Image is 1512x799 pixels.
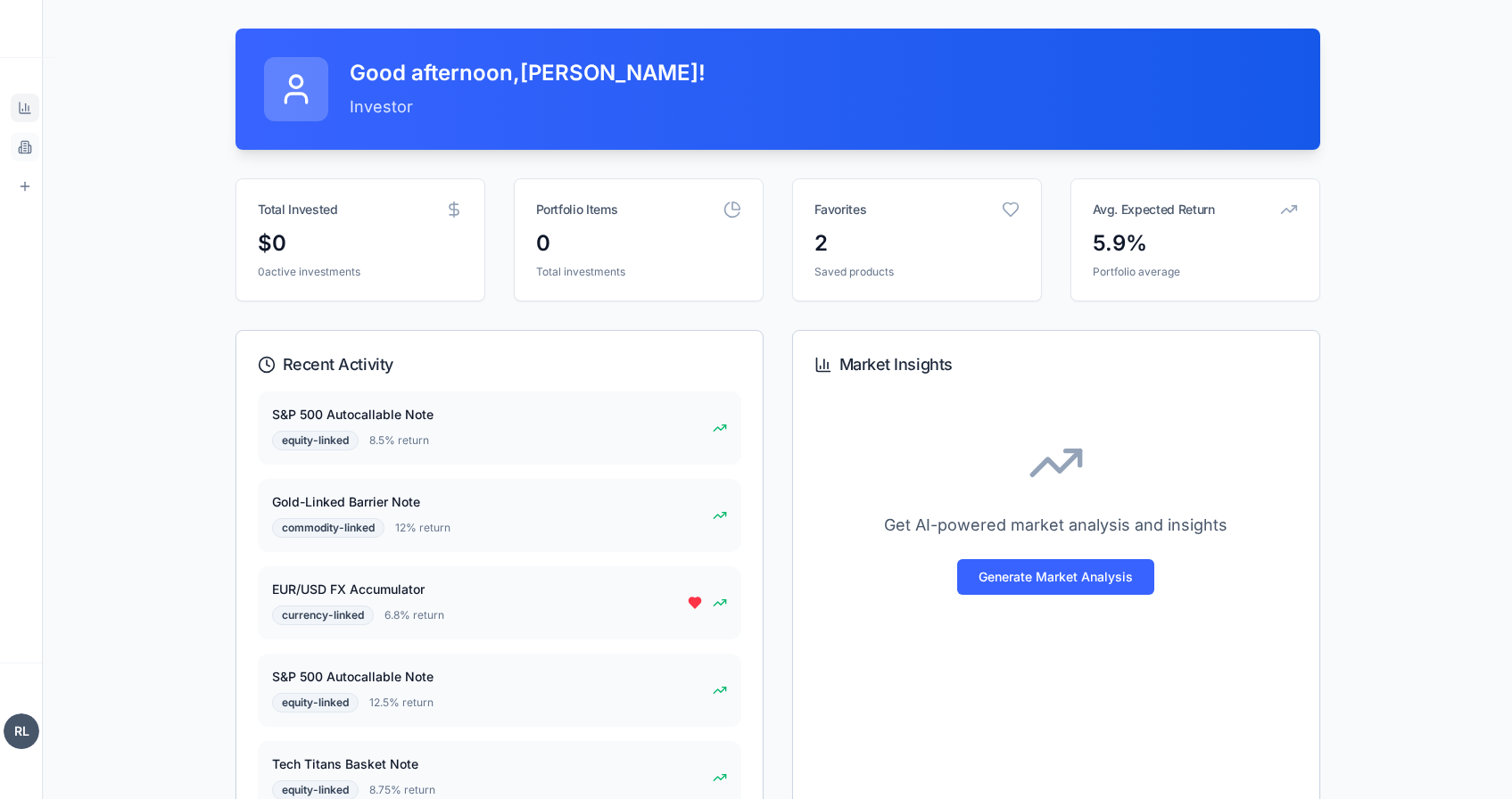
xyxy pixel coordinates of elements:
div: $ 0 [258,229,463,258]
div: commodity-linked [272,518,384,538]
span: 12 % return [395,521,450,535]
div: S&P 500 Autocallable Note [272,668,713,686]
p: Portfolio average [1093,265,1298,279]
span: investor [350,97,413,116]
div: 0 [536,229,741,258]
div: Total Invested [258,201,338,218]
button: RL [4,692,38,770]
span: 8.75 % return [369,783,435,797]
div: Market Insights [814,352,1298,377]
span: 12.5 % return [369,696,434,710]
span: 8.5 % return [369,433,429,448]
div: Tech Titans Basket Note [272,755,713,773]
div: Favorites [814,201,867,218]
p: 0 active investments [258,265,463,279]
span: 6.8 % return [384,608,444,622]
div: equity-linked [272,693,359,713]
div: Gold-Linked Barrier Note [272,493,713,511]
div: Portfolio Items [536,201,618,218]
p: Total investments [536,265,741,279]
div: Avg. Expected Return [1093,201,1215,218]
div: equity-linked [272,431,359,450]
div: S&P 500 Autocallable Note [272,406,713,424]
div: EUR/USD FX Accumulator [272,581,688,598]
button: Generate Market Analysis [957,559,1154,595]
span: RL [4,713,39,749]
div: Recent Activity [258,352,741,377]
div: 5.9 % [1093,229,1298,258]
h1: Good afternoon , [PERSON_NAME] ! [350,59,706,87]
p: Saved products [814,265,1020,279]
p: Get AI-powered market analysis and insights [814,513,1298,538]
div: currency-linked [272,605,374,625]
div: 2 [814,229,1020,258]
